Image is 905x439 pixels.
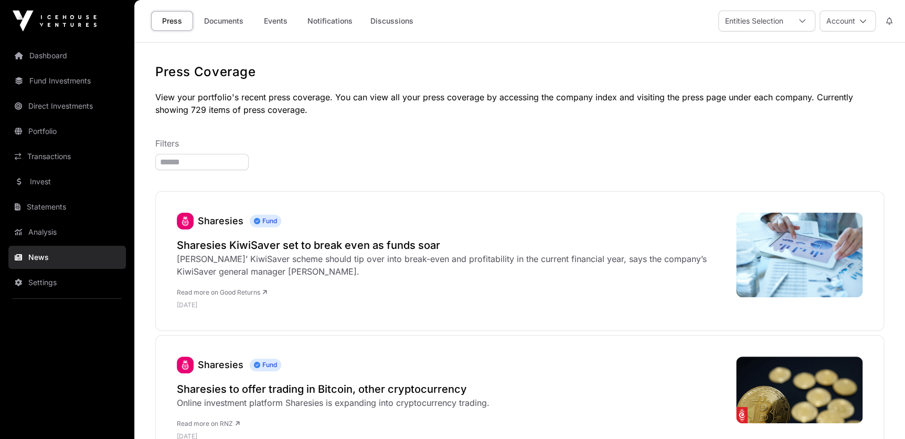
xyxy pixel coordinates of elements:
[177,288,267,296] a: Read more on Good Returns
[364,11,420,31] a: Discussions
[155,137,884,150] p: Filters
[853,389,905,439] iframe: Chat Widget
[8,246,126,269] a: News
[8,271,126,294] a: Settings
[13,11,97,32] img: Icehouse Ventures Logo
[719,11,790,31] div: Entities Selection
[177,253,726,278] div: [PERSON_NAME]’ KiwiSaver scheme should tip over into break-even and profitability in the current ...
[736,357,863,423] img: 4KFLKZ0_AFP__20241205__cfoto_bitcoint241205_np9wJ__v1__HighRes__BitcoinTops100000_jpg.png
[8,120,126,143] a: Portfolio
[198,359,243,370] a: Sharesies
[177,238,726,253] a: Sharesies KiwiSaver set to break even as funds soar
[8,95,126,118] a: Direct Investments
[8,221,126,244] a: Analysis
[177,301,726,309] p: [DATE]
[250,215,281,227] span: Fund
[177,420,240,427] a: Read more on RNZ
[8,44,126,67] a: Dashboard
[254,11,296,31] a: Events
[736,213,863,297] img: Graph_Tablet.jpg
[301,11,359,31] a: Notifications
[8,195,126,218] a: Statements
[155,91,884,116] p: View your portfolio's recent press coverage. You can view all your press coverage by accessing th...
[819,11,876,32] button: Account
[198,215,243,226] a: Sharesies
[177,213,194,229] a: Sharesies
[177,357,194,373] a: Sharesies
[177,382,489,396] a: Sharesies to offer trading in Bitcoin, other cryptocurrency
[197,11,250,31] a: Documents
[8,145,126,168] a: Transactions
[155,64,884,80] h1: Press Coverage
[177,396,489,409] div: Online investment platform Sharesies is expanding into cryptocurrency trading.
[177,213,194,229] img: sharesies_logo.jpeg
[8,170,126,193] a: Invest
[8,69,126,92] a: Fund Investments
[250,359,281,371] span: Fund
[151,11,193,31] a: Press
[177,357,194,373] img: sharesies_logo.jpeg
